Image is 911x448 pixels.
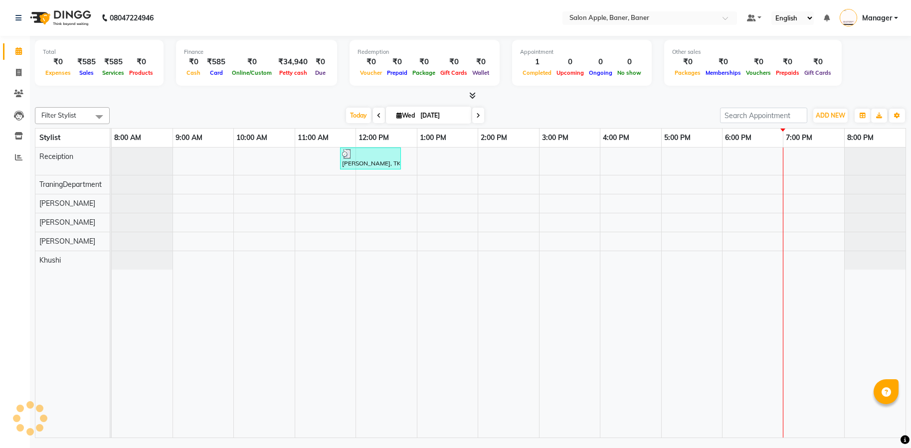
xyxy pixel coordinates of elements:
[39,256,61,265] span: Khushi
[100,69,127,76] span: Services
[743,69,773,76] span: Vouchers
[127,69,156,76] span: Products
[295,131,331,145] a: 11:00 AM
[346,108,371,123] span: Today
[478,131,510,145] a: 2:00 PM
[39,237,95,246] span: [PERSON_NAME]
[277,69,310,76] span: Petty cash
[743,56,773,68] div: ₹0
[773,56,802,68] div: ₹0
[586,56,615,68] div: 0
[586,69,615,76] span: Ongoing
[840,9,857,26] img: Manager
[234,131,270,145] a: 10:00 AM
[39,133,60,142] span: Stylist
[520,69,554,76] span: Completed
[41,111,76,119] span: Filter Stylist
[723,131,754,145] a: 6:00 PM
[615,69,644,76] span: No show
[25,4,94,32] img: logo
[438,69,470,76] span: Gift Cards
[470,56,492,68] div: ₹0
[554,56,586,68] div: 0
[554,69,586,76] span: Upcoming
[773,69,802,76] span: Prepaids
[720,108,807,123] input: Search Appointment
[77,69,96,76] span: Sales
[384,56,410,68] div: ₹0
[672,48,834,56] div: Other sales
[417,108,467,123] input: 2025-09-03
[417,131,449,145] a: 1:00 PM
[862,13,892,23] span: Manager
[662,131,693,145] a: 5:00 PM
[203,56,229,68] div: ₹585
[394,112,417,119] span: Wed
[358,48,492,56] div: Redemption
[520,56,554,68] div: 1
[73,56,100,68] div: ₹585
[43,48,156,56] div: Total
[384,69,410,76] span: Prepaid
[173,131,205,145] a: 9:00 AM
[207,69,225,76] span: Card
[520,48,644,56] div: Appointment
[313,69,328,76] span: Due
[43,56,73,68] div: ₹0
[184,56,203,68] div: ₹0
[410,56,438,68] div: ₹0
[39,152,73,161] span: Receiption
[184,69,203,76] span: Cash
[112,131,144,145] a: 8:00 AM
[100,56,127,68] div: ₹585
[358,56,384,68] div: ₹0
[312,56,329,68] div: ₹0
[39,218,95,227] span: [PERSON_NAME]
[615,56,644,68] div: 0
[184,48,329,56] div: Finance
[600,131,632,145] a: 4:00 PM
[39,199,95,208] span: [PERSON_NAME]
[802,69,834,76] span: Gift Cards
[39,180,102,189] span: TraningDepartment
[672,56,703,68] div: ₹0
[358,69,384,76] span: Voucher
[110,4,154,32] b: 08047224946
[813,109,848,123] button: ADD NEW
[127,56,156,68] div: ₹0
[43,69,73,76] span: Expenses
[816,112,845,119] span: ADD NEW
[703,69,743,76] span: Memberships
[438,56,470,68] div: ₹0
[356,131,391,145] a: 12:00 PM
[703,56,743,68] div: ₹0
[229,56,274,68] div: ₹0
[540,131,571,145] a: 3:00 PM
[341,149,400,168] div: [PERSON_NAME], TK01, 11:45 AM-12:45 PM, Hair Cut with wella Hiar wash - [DEMOGRAPHIC_DATA]
[470,69,492,76] span: Wallet
[229,69,274,76] span: Online/Custom
[410,69,438,76] span: Package
[802,56,834,68] div: ₹0
[783,131,815,145] a: 7:00 PM
[845,131,876,145] a: 8:00 PM
[274,56,312,68] div: ₹34,940
[672,69,703,76] span: Packages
